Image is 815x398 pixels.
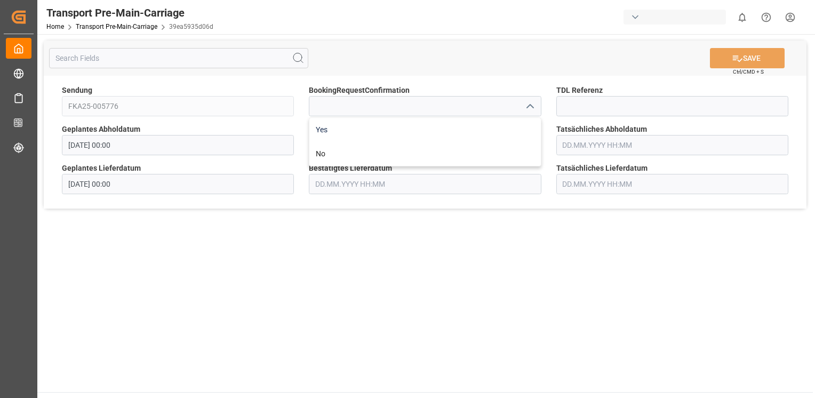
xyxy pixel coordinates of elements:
input: DD.MM.YYYY HH:MM [556,174,788,194]
div: Transport Pre-Main-Carriage [46,5,213,21]
input: DD.MM.YYYY HH:MM [556,135,788,155]
input: Search Fields [49,48,308,68]
button: Help Center [754,5,778,29]
span: TDL Referenz [556,85,603,96]
a: Home [46,23,64,30]
button: show 0 new notifications [730,5,754,29]
input: DD.MM.YYYY HH:MM [62,135,294,155]
span: Geplantes Abholdatum [62,124,140,135]
span: Bestätigtes Lieferdatum [309,163,392,174]
button: close menu [521,98,537,115]
button: SAVE [710,48,785,68]
span: Tatsächliches Abholdatum [556,124,647,135]
input: DD.MM.YYYY HH:MM [62,174,294,194]
input: DD.MM.YYYY HH:MM [309,174,541,194]
span: BookingRequestConfirmation [309,85,410,96]
a: Transport Pre-Main-Carriage [76,23,157,30]
span: Sendung [62,85,92,96]
span: Tatsächliches Lieferdatum [556,163,648,174]
div: No [309,142,540,166]
span: Ctrl/CMD + S [733,68,764,76]
div: Yes [309,118,540,142]
span: Geplantes Lieferdatum [62,163,141,174]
